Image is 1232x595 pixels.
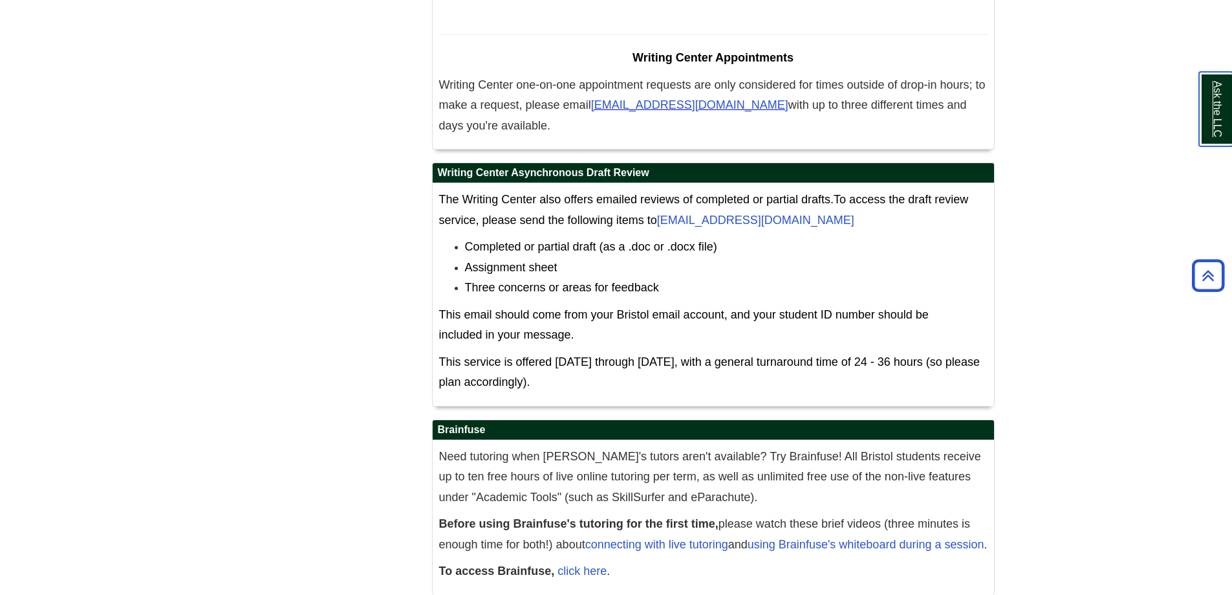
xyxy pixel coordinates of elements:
h2: Writing Center Asynchronous Draft Review [433,163,994,183]
span: with up to three different times and days you're available. [439,98,967,132]
a: [EMAIL_ADDRESS][DOMAIN_NAME] [591,100,788,111]
a: [EMAIL_ADDRESS][DOMAIN_NAME] [657,214,854,227]
span: Three concerns or areas for feedback [465,281,659,294]
span: Completed or partial draft (as a .doc or .docx file) [465,240,717,253]
a: click here [557,565,607,578]
strong: To access Brainfuse, [439,565,555,578]
strong: Before using Brainfuse's tutoring for the first time, [439,517,719,530]
span: [EMAIL_ADDRESS][DOMAIN_NAME] [591,98,788,111]
span: This service is offered [DATE] through [DATE], with a general turnaround time of 24 - 36 hours (s... [439,355,980,389]
span: Writing Center one-on-one appointment requests are only considered for times outside of drop-in h... [439,78,986,112]
span: This email should come from your Bristol email account, and your student ID number should be incl... [439,308,929,342]
a: connecting with live tutoring [585,538,728,551]
span: . [439,565,611,578]
span: The Writing Center also offers emailed reviews of completed or partial drafts. [439,193,834,206]
a: using Brainfuse's whiteboard during a session [748,538,984,551]
h2: Brainfuse [433,420,994,440]
span: Assignment sheet [465,261,557,274]
span: Writing Center Appointments [632,51,794,64]
span: Need tutoring when [PERSON_NAME]'s tutors aren't available? Try Brainfuse! All Bristol students r... [439,450,981,504]
span: please watch these brief videos (three minutes is enough time for both!) about and . [439,517,988,551]
span: To access the draft review service, please send the following items to [439,193,969,227]
a: Back to Top [1187,267,1229,284]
